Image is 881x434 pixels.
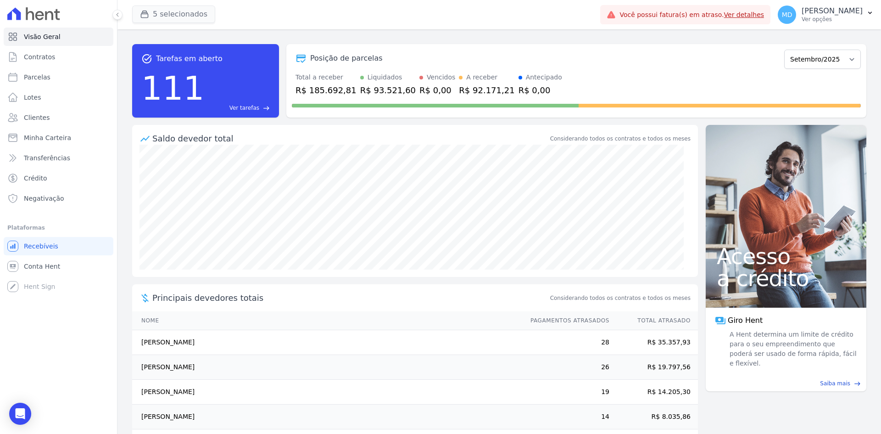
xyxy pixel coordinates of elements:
div: A receber [466,73,497,82]
td: [PERSON_NAME] [132,355,522,380]
button: 5 selecionados [132,6,215,23]
th: Pagamentos Atrasados [522,311,610,330]
a: Clientes [4,108,113,127]
a: Parcelas [4,68,113,86]
span: A Hent determina um limite de crédito para o seu empreendimento que poderá ser usado de forma ráp... [728,330,857,368]
a: Recebíveis [4,237,113,255]
a: Crédito [4,169,113,187]
div: Vencidos [427,73,455,82]
th: Total Atrasado [610,311,698,330]
td: [PERSON_NAME] [132,380,522,405]
span: MD [782,11,792,18]
span: east [854,380,861,387]
span: Acesso [717,245,855,267]
div: Saldo devedor total [152,132,548,145]
span: Clientes [24,113,50,122]
span: east [263,105,270,112]
span: Conta Hent [24,262,60,271]
td: R$ 8.035,86 [610,405,698,429]
td: R$ 35.357,93 [610,330,698,355]
td: 26 [522,355,610,380]
a: Ver tarefas east [208,104,270,112]
p: [PERSON_NAME] [802,6,863,16]
div: Antecipado [526,73,562,82]
span: Saiba mais [820,379,850,388]
span: Parcelas [24,73,50,82]
span: Giro Hent [728,315,763,326]
a: Ver detalhes [724,11,764,18]
a: Minha Carteira [4,129,113,147]
div: R$ 0,00 [519,84,562,96]
span: Transferências [24,153,70,163]
a: Transferências [4,149,113,167]
td: R$ 14.205,30 [610,380,698,405]
span: Lotes [24,93,41,102]
span: Negativação [24,194,64,203]
span: Visão Geral [24,32,61,41]
a: Saiba mais east [711,379,861,388]
div: R$ 93.521,60 [360,84,416,96]
span: a crédito [717,267,855,289]
span: Contratos [24,52,55,62]
span: Ver tarefas [229,104,259,112]
p: Ver opções [802,16,863,23]
div: Open Intercom Messenger [9,403,31,425]
span: Considerando todos os contratos e todos os meses [550,294,691,302]
a: Lotes [4,88,113,107]
a: Negativação [4,189,113,208]
a: Contratos [4,48,113,66]
td: 28 [522,330,610,355]
th: Nome [132,311,522,330]
span: Principais devedores totais [152,292,548,304]
div: Liquidados [368,73,402,82]
a: Visão Geral [4,28,113,46]
span: Recebíveis [24,242,58,251]
div: R$ 185.692,81 [296,84,357,96]
span: task_alt [141,53,152,64]
span: Minha Carteira [24,133,71,142]
div: R$ 92.171,21 [459,84,514,96]
div: 111 [141,64,204,112]
td: 14 [522,405,610,429]
span: Crédito [24,174,47,183]
div: Plataformas [7,222,110,233]
button: MD [PERSON_NAME] Ver opções [770,2,881,28]
a: Conta Hent [4,257,113,276]
div: R$ 0,00 [419,84,455,96]
td: R$ 19.797,56 [610,355,698,380]
span: Você possui fatura(s) em atraso. [619,10,764,20]
div: Considerando todos os contratos e todos os meses [550,135,691,143]
td: 19 [522,380,610,405]
span: Tarefas em aberto [156,53,223,64]
td: [PERSON_NAME] [132,405,522,429]
div: Total a receber [296,73,357,82]
td: [PERSON_NAME] [132,330,522,355]
div: Posição de parcelas [310,53,383,64]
